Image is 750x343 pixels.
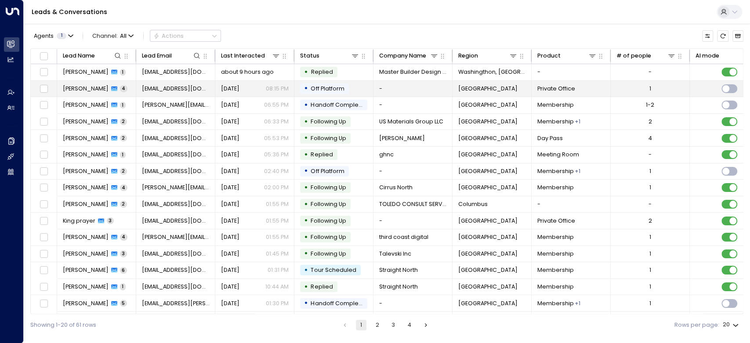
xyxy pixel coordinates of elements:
[142,51,202,61] div: Lead Email
[311,68,333,76] span: Replied
[458,184,518,191] span: Chicago
[646,101,654,109] div: 1-2
[221,233,239,241] span: Yesterday
[304,264,308,277] div: •
[39,298,49,308] span: Toggle select row
[120,184,127,191] span: 4
[537,266,574,274] span: Membership
[372,320,383,330] button: Go to page 2
[458,118,518,126] span: Dallas
[311,85,344,92] span: Off Platform
[373,213,453,229] td: -
[696,51,719,61] div: AI mode
[532,64,611,80] td: -
[267,266,288,274] p: 01:31 PM
[575,300,580,307] div: Private Office
[142,300,210,307] span: cs.graczyk@gmail.com
[379,283,418,291] span: Straight North
[39,199,49,209] span: Toggle select row
[649,118,652,126] div: 2
[63,101,109,109] span: Letoria Overton
[311,118,346,125] span: Following Up
[39,183,49,193] span: Toggle select row
[304,98,308,112] div: •
[304,214,308,227] div: •
[458,266,518,274] span: Chicago
[142,200,210,208] span: zachtrogers98@gmail.com
[63,217,95,225] span: King prayer
[221,134,239,142] span: Yesterday
[458,167,518,175] span: Chicago
[373,97,453,113] td: -
[311,184,346,191] span: Following Up
[304,280,308,294] div: •
[120,250,127,257] span: 3
[142,68,210,76] span: teira80900@mailshan.com
[221,51,281,61] div: Last Interacted
[304,296,308,310] div: •
[356,320,366,330] button: page 1
[649,233,651,241] div: 1
[311,167,344,175] span: Off Platform
[304,131,308,145] div: •
[702,30,713,41] button: Customize
[120,102,126,108] span: 1
[304,231,308,244] div: •
[142,217,210,225] span: kingprayer9@gmail.com
[265,217,288,225] p: 01:55 PM
[30,321,96,329] div: Showing 1-20 of 61 rows
[265,200,288,208] p: 01:55 PM
[39,150,49,160] span: Toggle select row
[120,300,127,307] span: 5
[39,117,49,127] span: Toggle select row
[616,51,676,61] div: # of people
[34,33,54,39] span: Agents
[39,282,49,292] span: Toggle select row
[649,283,651,291] div: 1
[221,283,239,291] span: Yesterday
[537,118,574,126] span: Membership
[649,217,652,225] div: 2
[120,69,126,76] span: 1
[732,30,743,41] button: Archived Leads
[39,100,49,110] span: Toggle select row
[39,67,49,77] span: Toggle select row
[89,30,137,41] button: Channel:All
[221,300,239,307] span: Yesterday
[379,51,426,61] div: Company Name
[120,234,127,240] span: 4
[142,134,210,142] span: sparson05@yahoo.com
[63,167,109,175] span: Sakib S.
[142,85,210,93] span: mariacristinasantos19@gmail.com
[458,283,518,291] span: Chicago
[379,250,411,258] span: Talevski Inc
[458,217,518,225] span: Chicago
[537,151,579,159] span: Meeting Room
[379,118,443,126] span: US Materials Group LLC
[304,181,308,195] div: •
[304,198,308,211] div: •
[63,250,109,258] span: Anita Talevski
[458,51,478,61] div: Region
[717,30,728,41] span: Refresh
[142,101,210,109] span: letoria.overton@gmail.com
[63,51,123,61] div: Lead Name
[221,118,239,126] span: Yesterday
[63,68,109,76] span: Jennifer Emerson
[458,233,518,241] span: Chicago
[142,283,210,291] span: mcannon@straightnorth.com
[649,167,651,175] div: 1
[221,266,239,274] span: Yesterday
[458,134,518,142] span: Chicago
[120,168,127,174] span: 2
[264,101,288,109] p: 06:55 PM
[537,300,574,307] span: Membership
[304,82,308,95] div: •
[57,33,66,39] span: 1
[304,65,308,79] div: •
[120,135,127,141] span: 2
[537,250,574,258] span: Membership
[39,265,49,275] span: Toggle select row
[304,164,308,178] div: •
[63,134,109,142] span: Susan Parsons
